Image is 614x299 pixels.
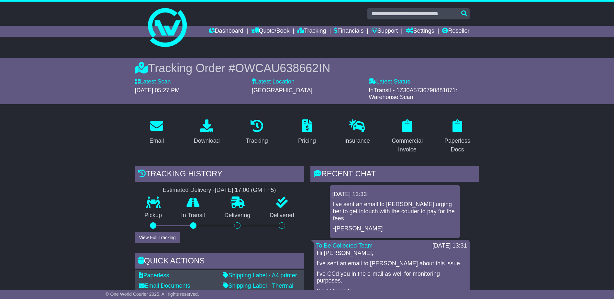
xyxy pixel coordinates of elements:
p: Hi [PERSON_NAME], [317,250,466,257]
label: Latest Status [369,78,410,85]
div: Tracking [246,137,268,145]
p: -[PERSON_NAME] [333,225,457,232]
a: Paperless [139,272,169,279]
div: Tracking Order # [135,61,479,75]
div: Download [194,137,220,145]
div: [DATE] 17:00 (GMT +5) [215,187,276,194]
div: Email [149,137,164,145]
div: [DATE] 13:31 [432,242,467,249]
a: Paperless Docs [436,117,479,156]
a: Support [372,26,398,37]
p: Delivered [260,212,304,219]
a: Tracking [241,117,272,148]
a: Insurance [340,117,374,148]
p: I've sent an email to [PERSON_NAME] about this issue. [317,260,466,267]
a: To Be Collected Team [316,242,373,249]
div: Tracking history [135,166,304,183]
a: Download [190,117,224,148]
button: View Full Tracking [135,232,180,243]
p: I've CCd you in the e-mail as well for monitoring purposes. [317,271,466,284]
p: I've sent an email to [PERSON_NAME] urging her to get intouch with the courier to pay for the fees. [333,201,457,222]
p: Delivering [215,212,260,219]
a: Financials [334,26,363,37]
a: Email Documents [139,282,190,289]
a: Quote/Book [251,26,289,37]
div: [DATE] 13:33 [332,191,457,198]
a: Shipping Label - A4 printer [223,272,297,279]
a: Tracking [297,26,326,37]
p: Kind Regards, [317,288,466,295]
p: Pickup [135,212,172,219]
a: Pricing [294,117,320,148]
label: Latest Scan [135,78,171,85]
div: Commercial Invoice [390,137,425,154]
a: Reseller [442,26,469,37]
span: [GEOGRAPHIC_DATA] [252,87,312,94]
div: Quick Actions [135,253,304,271]
span: OWCAU638662IN [235,61,330,75]
div: RECENT CHAT [310,166,479,183]
a: Settings [406,26,434,37]
label: Latest Location [252,78,295,85]
div: Paperless Docs [440,137,475,154]
span: [DATE] 05:27 PM [135,87,180,94]
div: Insurance [344,137,370,145]
a: Commercial Invoice [385,117,429,156]
a: Shipping Label - Thermal printer [223,282,294,296]
p: In Transit [172,212,215,219]
div: Pricing [298,137,316,145]
a: Email [145,117,168,148]
a: Dashboard [209,26,243,37]
div: Estimated Delivery - [135,187,304,194]
span: © One World Courier 2025. All rights reserved. [106,292,199,297]
span: InTransit - 1Z30A5736790881071: Warehouse Scan [369,87,457,101]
